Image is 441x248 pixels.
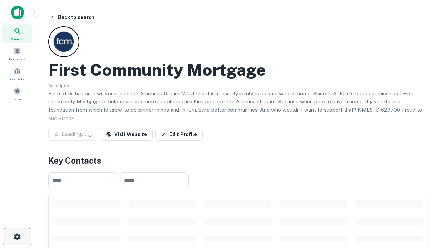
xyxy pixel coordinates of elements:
span: SHOW MORE [48,116,74,121]
a: Contacts [2,64,32,83]
h4: Key Contacts [48,154,427,167]
span: Contacts [10,76,24,82]
a: Borrowers [2,44,32,63]
iframe: Chat Widget [407,171,441,204]
span: Borrowers [9,56,25,62]
h2: First Community Mortgage [48,60,266,80]
a: Visit Website [101,128,153,141]
a: Edit Profile [155,128,203,141]
p: Each of us has our own version of the American Dream. Whatever it is, it usually involves a place... [48,90,427,122]
a: Search [2,24,32,43]
img: capitalize-icon.png [11,6,24,19]
span: Search [11,36,23,42]
span: Saved [12,96,22,102]
a: Saved [2,84,32,103]
button: Back to search [47,11,97,23]
span: Description [48,83,72,88]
